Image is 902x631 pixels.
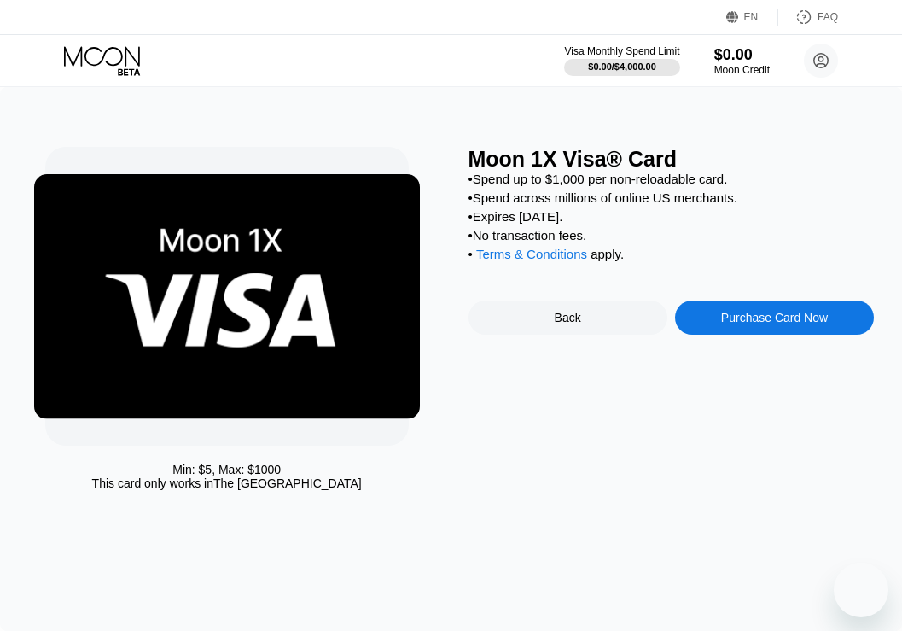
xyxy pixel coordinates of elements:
div: $0.00Moon Credit [714,46,770,76]
div: $0.00 / $4,000.00 [588,61,656,72]
div: Min: $ 5 , Max: $ 1000 [172,463,281,476]
div: Purchase Card Now [675,301,874,335]
iframe: Button to launch messaging window [834,563,888,617]
div: Back [555,311,581,324]
div: Visa Monthly Spend Limit [564,45,679,57]
div: Terms & Conditions [476,247,587,266]
div: Back [468,301,667,335]
div: Moon Credit [714,64,770,76]
div: • No transaction fees. [468,228,875,242]
div: • Spend across millions of online US merchants. [468,190,875,205]
div: FAQ [778,9,838,26]
div: • apply . [468,247,875,266]
div: Purchase Card Now [721,311,828,324]
div: EN [726,9,778,26]
div: $0.00 [714,46,770,64]
div: • Expires [DATE]. [468,209,875,224]
div: EN [744,11,759,23]
div: Moon 1X Visa® Card [468,147,875,172]
div: • Spend up to $1,000 per non-reloadable card. [468,172,875,186]
div: Visa Monthly Spend Limit$0.00/$4,000.00 [564,45,679,76]
div: FAQ [818,11,838,23]
span: Terms & Conditions [476,247,587,261]
div: This card only works in The [GEOGRAPHIC_DATA] [92,476,362,490]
